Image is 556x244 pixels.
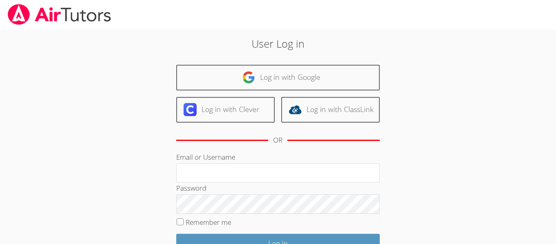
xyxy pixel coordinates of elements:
img: clever-logo-6eab21bc6e7a338710f1a6ff85c0baf02591cd810cc4098c63d3a4b26e2feb20.svg [184,103,197,116]
img: classlink-logo-d6bb404cc1216ec64c9a2012d9dc4662098be43eaf13dc465df04b49fa7ab582.svg [289,103,302,116]
img: google-logo-50288ca7cdecda66e5e0955fdab243c47b7ad437acaf1139b6f446037453330a.svg [242,71,255,84]
img: airtutors_banner-c4298cdbf04f3fff15de1276eac7730deb9818008684d7c2e4769d2f7ddbe033.png [7,4,112,25]
label: Password [176,183,206,193]
label: Remember me [186,218,231,227]
a: Log in with ClassLink [281,97,380,123]
a: Log in with Google [176,65,380,90]
label: Email or Username [176,152,235,162]
a: Log in with Clever [176,97,275,123]
div: OR [273,134,282,146]
h2: User Log in [128,36,428,51]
